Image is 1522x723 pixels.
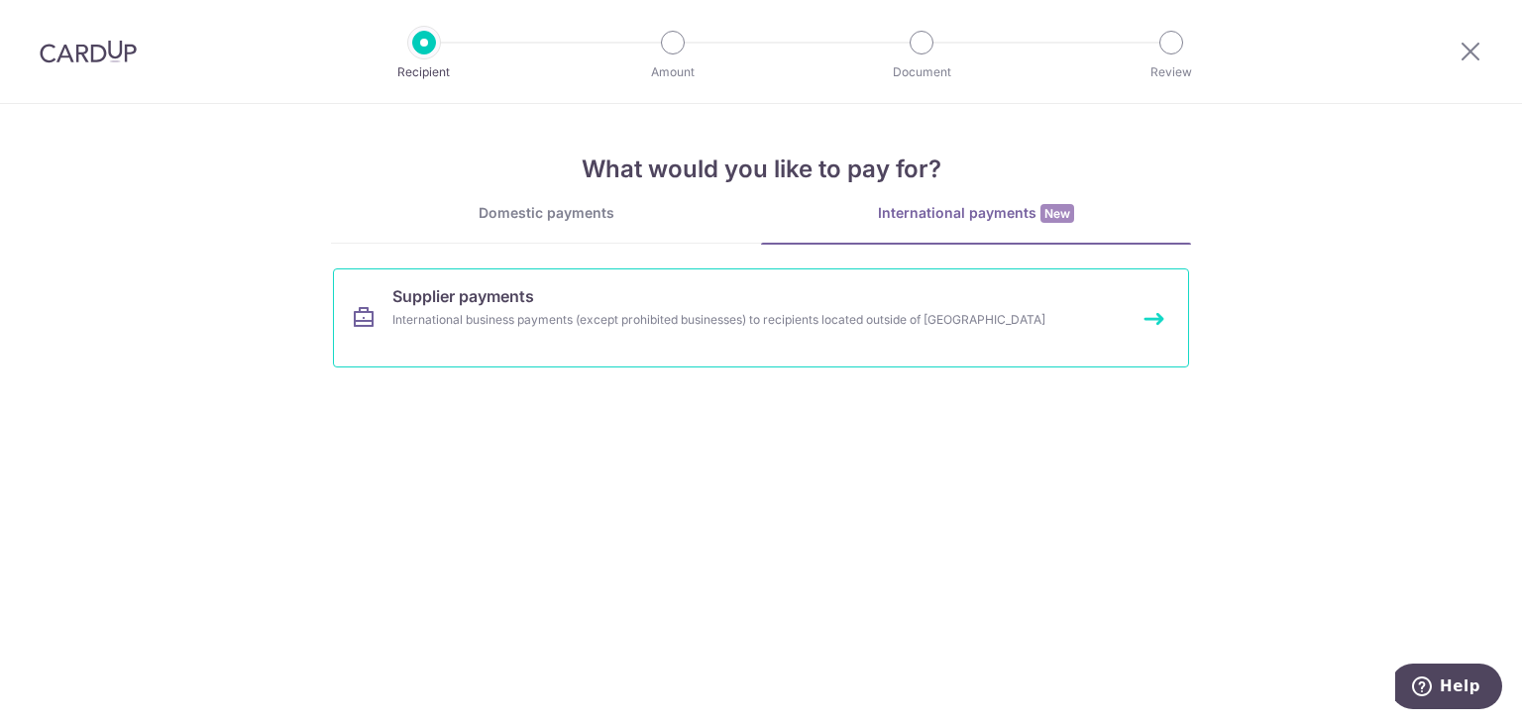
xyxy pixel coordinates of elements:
div: International business payments (except prohibited businesses) to recipients located outside of [... [392,310,1077,330]
p: Amount [599,62,746,82]
p: Document [848,62,995,82]
iframe: Opens a widget where you can find more information [1395,664,1502,713]
p: Review [1098,62,1245,82]
p: Recipient [351,62,497,82]
div: International payments [761,203,1191,224]
a: Supplier paymentsInternational business payments (except prohibited businesses) to recipients loc... [333,268,1189,367]
img: CardUp [40,40,137,63]
span: Supplier payments [392,284,534,308]
div: Domestic payments [331,203,761,223]
h4: What would you like to pay for? [331,152,1191,187]
span: New [1040,204,1074,223]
